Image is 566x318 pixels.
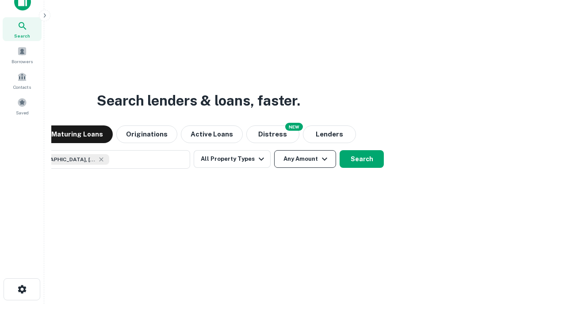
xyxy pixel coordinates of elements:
button: Search distressed loans with lien and other non-mortgage details. [246,125,299,143]
span: Borrowers [11,58,33,65]
span: Saved [16,109,29,116]
span: [GEOGRAPHIC_DATA], [GEOGRAPHIC_DATA], [GEOGRAPHIC_DATA] [30,155,96,163]
button: Originations [116,125,177,143]
button: Lenders [303,125,356,143]
div: NEW [285,123,303,131]
span: Contacts [13,83,31,91]
button: All Property Types [194,150,271,168]
a: Contacts [3,68,42,92]
button: Search [340,150,384,168]
button: [GEOGRAPHIC_DATA], [GEOGRAPHIC_DATA], [GEOGRAPHIC_DATA] [13,150,190,169]
a: Saved [3,94,42,118]
a: Borrowers [3,43,42,67]
iframe: Chat Widget [522,247,566,290]
button: Any Amount [274,150,336,168]
button: Active Loans [181,125,243,143]
button: Maturing Loans [42,125,113,143]
a: Search [3,17,42,41]
span: Search [14,32,30,39]
h3: Search lenders & loans, faster. [97,90,300,111]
